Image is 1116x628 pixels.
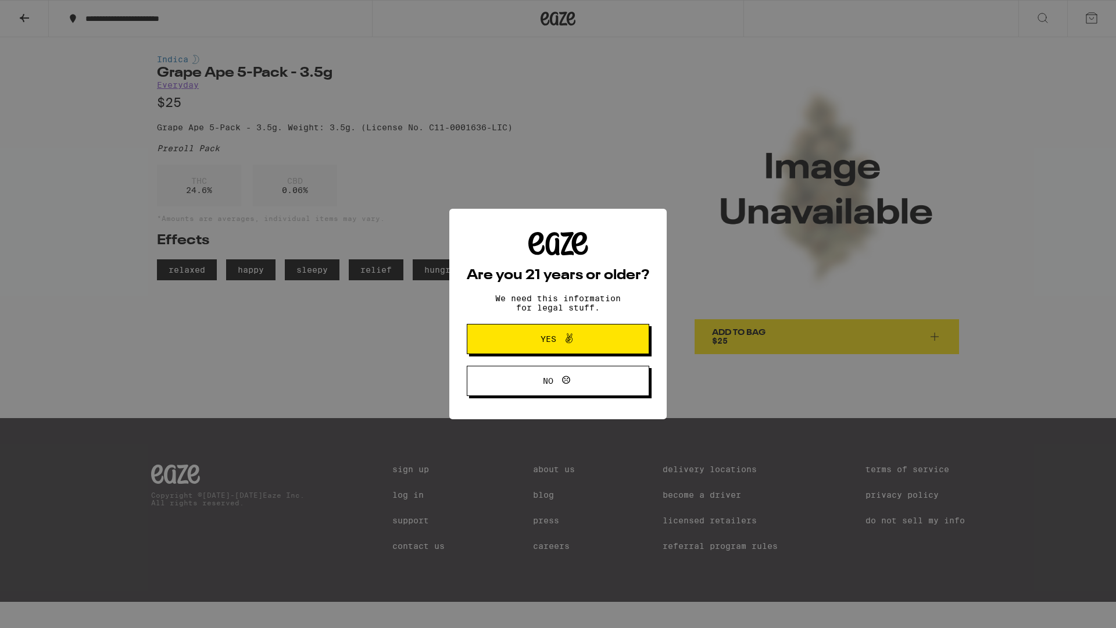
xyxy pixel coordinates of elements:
h2: Are you 21 years or older? [467,269,649,283]
iframe: Opens a widget where you can find more information [1043,593,1104,622]
span: No [543,377,553,385]
span: Yes [541,335,556,343]
button: Yes [467,324,649,354]
p: We need this information for legal stuff. [485,294,631,312]
button: No [467,366,649,396]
